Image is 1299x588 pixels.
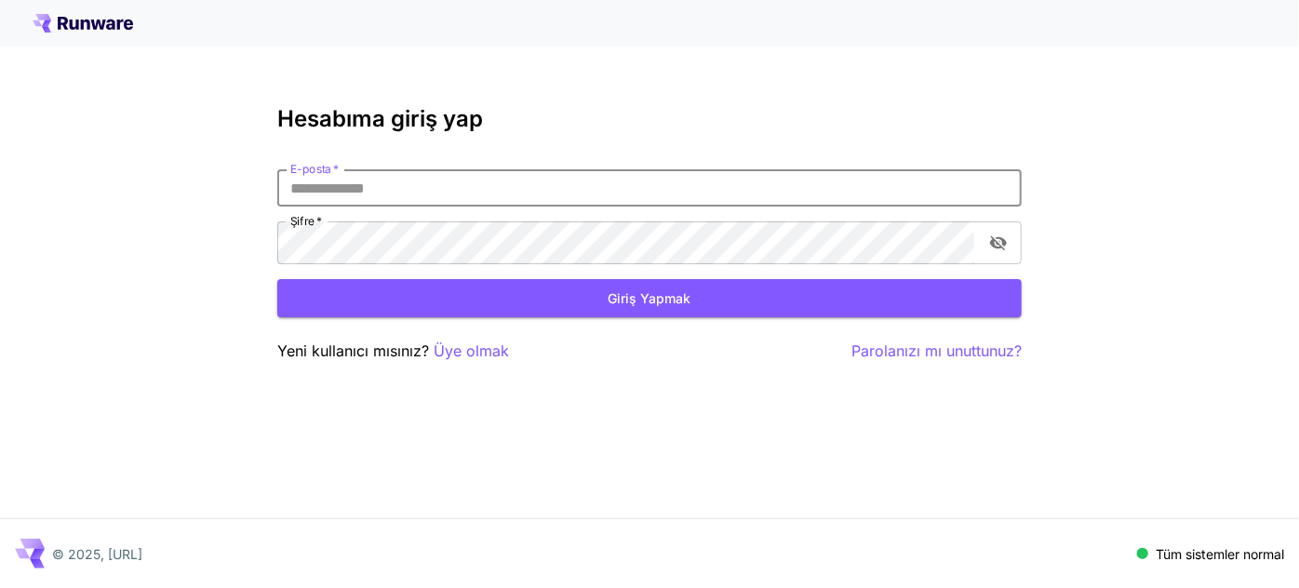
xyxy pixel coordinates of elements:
button: şifre görünürlüğünü değiştir [982,226,1015,260]
button: Parolanızı mı unuttunuz? [851,340,1022,363]
font: Şifre [290,214,315,228]
button: Üye olmak [434,340,509,363]
font: Hesabıma giriş yap [277,105,483,132]
font: Parolanızı mı unuttunuz? [851,341,1022,360]
font: Tüm sistemler normal [1156,546,1284,562]
button: Giriş yapmak [277,279,1022,317]
font: © 2025, [URL] [52,546,142,562]
font: Giriş yapmak [609,290,691,306]
font: Üye olmak [434,341,509,360]
font: Yeni kullanıcı mısınız? [277,341,429,360]
font: E-posta [290,162,331,176]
